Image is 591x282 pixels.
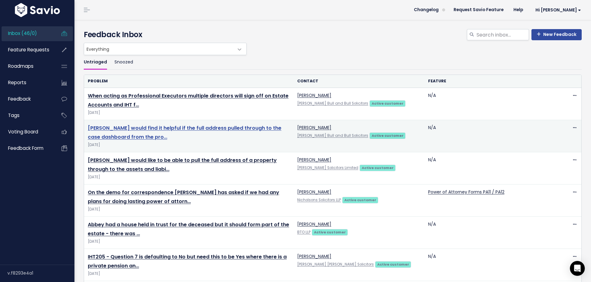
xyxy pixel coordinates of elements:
input: Search inbox... [476,29,529,40]
div: v.f8293e4a1 [7,265,74,281]
a: On the demo for correspondence [PERSON_NAME] has asked if we had any plans for doing lasting powe... [88,189,279,205]
a: Active customer [312,229,348,235]
td: N/A [424,249,555,281]
a: [PERSON_NAME] would like to be able to pull the full address of a property through to the assets ... [88,157,277,173]
a: Power of Attorney Forms PA11 / PA12 [428,189,504,195]
span: [DATE] [88,271,290,277]
a: When acting as Professional Executors multiple directors will sign off on Estate Accounts and IHT f… [88,92,289,108]
th: Feature [424,75,555,88]
a: Active customer [369,100,405,106]
img: logo-white.9d6f32f41409.svg [13,3,61,17]
span: [DATE] [88,110,290,116]
th: Contact [293,75,424,88]
strong: Active customer [377,262,409,267]
span: Changelog [414,8,439,12]
a: Request Savio Feature [449,5,508,15]
div: Open Intercom Messenger [570,261,585,276]
td: N/A [424,217,555,249]
a: IHT205 - Question 7 is defaulting to No but need this to be Yes where there is a private pension an… [88,253,287,269]
a: [PERSON_NAME] [297,221,331,227]
a: Active customer [342,197,378,203]
span: Feedback form [8,145,43,151]
a: [PERSON_NAME] Solicitors Limited [297,165,358,170]
span: Feedback [8,96,31,102]
span: Tags [8,112,20,119]
strong: Active customer [344,197,376,202]
a: [PERSON_NAME] [297,124,331,131]
a: New Feedback [531,29,582,40]
a: [PERSON_NAME] [297,253,331,259]
a: Feedback [2,92,51,106]
strong: Active customer [372,133,404,138]
strong: Active customer [362,165,394,170]
a: [PERSON_NAME] would find it helpful if the full address pulled through to the case dashboard from... [88,124,281,141]
a: Active customer [360,164,396,171]
a: Active customer [375,261,411,267]
a: Tags [2,108,51,123]
a: Untriaged [84,55,107,70]
span: Hi [PERSON_NAME] [535,8,581,12]
a: [PERSON_NAME] Bull and Bull Solicitors [297,133,368,138]
a: Nicholsons Solicitors LLP [297,197,341,202]
a: Roadmaps [2,59,51,73]
a: Hi [PERSON_NAME] [528,5,586,15]
strong: Active customer [314,230,346,235]
a: BTO LLP [297,230,311,235]
a: [PERSON_NAME] [297,189,331,195]
a: [PERSON_NAME] Bull and Bull Solicitors [297,101,368,106]
span: Feature Requests [8,46,49,53]
a: Active customer [369,132,405,138]
span: Inbox (46/0) [8,30,37,37]
span: [DATE] [88,142,290,148]
span: Voting Board [8,128,38,135]
a: Voting Board [2,125,51,139]
a: Abbey had a house held in trust for the deceased but it should form part of the estate - there was … [88,221,289,237]
strong: Active customer [372,101,404,106]
h4: Feedback Inbox [84,29,582,40]
a: Feedback form [2,141,51,155]
th: Problem [84,75,293,88]
a: Reports [2,76,51,90]
a: Help [508,5,528,15]
a: [PERSON_NAME] [297,92,331,98]
a: Inbox (46/0) [2,26,51,41]
span: Everything [84,43,247,55]
a: Feature Requests [2,43,51,57]
span: Everything [84,43,234,55]
span: [DATE] [88,174,290,180]
span: Reports [8,79,26,86]
ul: Filter feature requests [84,55,582,70]
a: Snoozed [114,55,133,70]
span: [DATE] [88,206,290,213]
span: [DATE] [88,238,290,245]
td: N/A [424,120,555,152]
span: Roadmaps [8,63,34,69]
a: [PERSON_NAME] [297,157,331,163]
td: N/A [424,88,555,120]
a: [PERSON_NAME] [PERSON_NAME] Solicitors [297,262,374,267]
td: N/A [424,152,555,184]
